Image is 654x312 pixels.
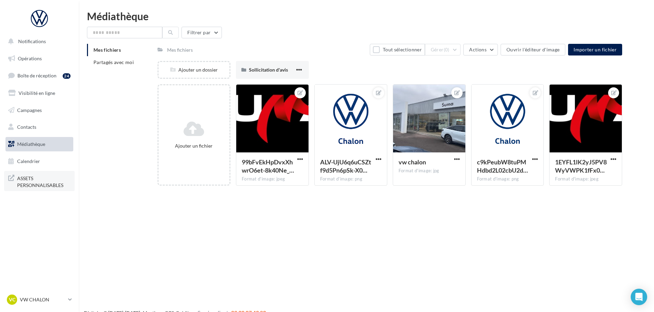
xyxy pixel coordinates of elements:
div: Format d'image: jpg [399,168,460,174]
button: Importer un fichier [568,44,622,55]
div: Format d'image: png [320,176,381,182]
span: Médiathèque [17,141,45,147]
button: Tout sélectionner [370,44,425,55]
a: Opérations [4,51,75,66]
a: ASSETS PERSONNALISABLES [4,171,75,191]
div: 24 [63,73,71,79]
a: Calendrier [4,154,75,169]
a: Visibilité en ligne [4,86,75,100]
button: Gérer(0) [425,44,461,55]
span: (0) [444,47,450,52]
a: VC VW CHALON [5,293,73,306]
button: Filtrer par [181,27,222,38]
span: Notifications [18,38,46,44]
button: Ouvrir l'éditeur d'image [501,44,565,55]
span: VC [9,296,15,303]
span: vw chalon [399,158,426,166]
a: Médiathèque [4,137,75,151]
span: Contacts [17,124,36,130]
span: Calendrier [17,158,40,164]
span: c9kPeubW8tuPMHdbd2L02cbU2d8hmiJgFh9ew43NLDmKkV8nbBwHQi8hbUGX6SjbfpLmNAa570RrSkV0oQ=s0 [477,158,528,174]
button: Notifications [4,34,72,49]
a: Contacts [4,120,75,134]
div: Open Intercom Messenger [631,289,647,305]
button: Actions [463,44,498,55]
a: Boîte de réception24 [4,68,75,83]
div: Ajouter un fichier [161,142,227,149]
div: Format d'image: jpeg [242,176,303,182]
span: 1EYFL1lK2yJ5PV8WyVWPK1fFx07KsogsyYBO0xUXMwEq8s8ucpDfkrmfiaDgJNdjFqv3k10Vbcz03Xuc7A=s0 [555,158,607,174]
a: Campagnes [4,103,75,117]
span: Importer un fichier [574,47,617,52]
span: ALV-UjU6q6uCSZtf9d5Pn6pSk-X0wtOhVwut3u6hmuh2wcx42vessgYI [320,158,371,174]
div: Mes fichiers [167,47,193,53]
div: Médiathèque [87,11,646,21]
div: Format d'image: png [477,176,538,182]
span: ASSETS PERSONNALISABLES [17,174,71,188]
p: VW CHALON [20,296,65,303]
span: Partagés avec moi [93,59,134,65]
div: Format d'image: jpeg [555,176,616,182]
div: Ajouter un dossier [159,66,229,73]
span: Mes fichiers [93,47,121,53]
span: Boîte de réception [17,73,56,78]
span: Sollicitation d'avis [249,67,288,73]
span: 99bFvEkHpDvxXhwrO6et-8k40Ne_Z-bcbm-QFv91Fm-giQuoe0XtuxUE7MPETYVeaz5NaTsERWxCrP-p-Q=s0 [242,158,294,174]
span: Campagnes [17,107,42,113]
span: Opérations [18,55,42,61]
span: Visibilité en ligne [18,90,55,96]
span: Actions [469,47,486,52]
